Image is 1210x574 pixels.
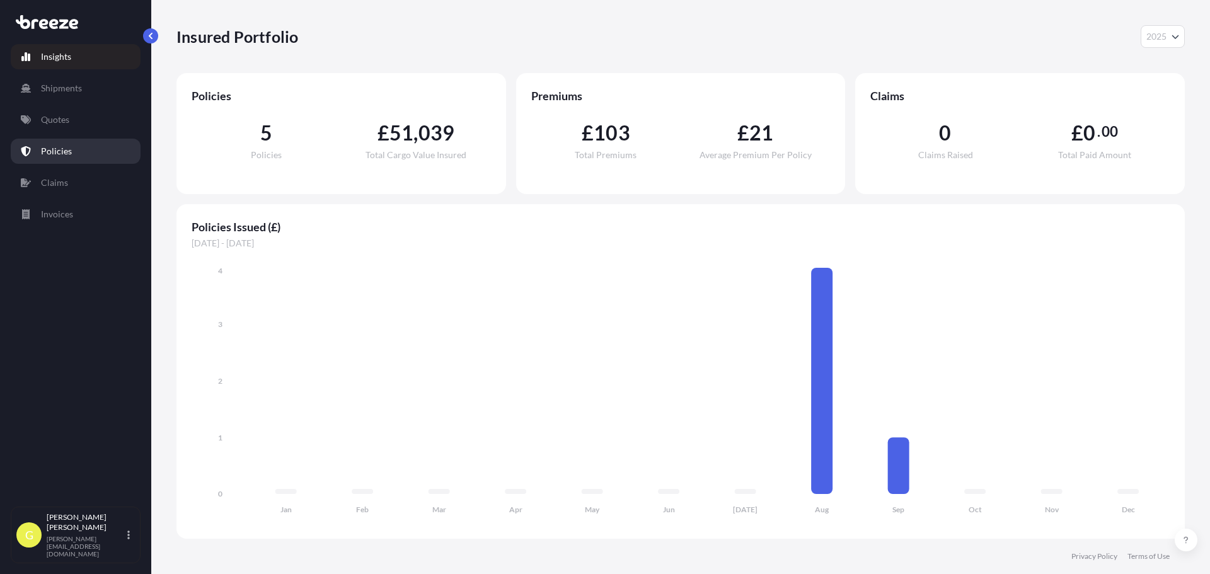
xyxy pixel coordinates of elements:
tspan: Jun [663,505,675,514]
button: Year Selector [1141,25,1185,48]
span: [DATE] - [DATE] [192,237,1170,250]
a: Shipments [11,76,141,101]
p: Invoices [41,208,73,221]
span: 039 [418,123,455,143]
span: . [1097,127,1100,137]
span: 2025 [1146,30,1167,43]
span: Total Paid Amount [1058,151,1131,159]
p: Shipments [41,82,82,95]
span: £ [582,123,594,143]
span: 21 [749,123,773,143]
p: Insured Portfolio [176,26,298,47]
p: [PERSON_NAME][EMAIL_ADDRESS][DOMAIN_NAME] [47,535,125,558]
tspan: 4 [218,266,222,275]
span: £ [1071,123,1083,143]
span: , [413,123,418,143]
span: Total Cargo Value Insured [366,151,466,159]
tspan: Nov [1045,505,1059,514]
tspan: 0 [218,489,222,498]
span: Claims Raised [918,151,973,159]
tspan: Sep [892,505,904,514]
a: Claims [11,170,141,195]
span: Average Premium Per Policy [700,151,812,159]
span: 51 [389,123,413,143]
span: 103 [594,123,630,143]
span: 0 [939,123,951,143]
a: Terms of Use [1127,551,1170,561]
tspan: Oct [969,505,982,514]
span: Claims [870,88,1170,103]
tspan: 3 [218,319,222,329]
tspan: May [585,505,600,514]
span: 0 [1083,123,1095,143]
p: [PERSON_NAME] [PERSON_NAME] [47,512,125,532]
p: Policies [41,145,72,158]
span: Total Premiums [575,151,637,159]
p: Claims [41,176,68,189]
span: Premiums [531,88,831,103]
span: £ [377,123,389,143]
tspan: 1 [218,433,222,442]
tspan: Dec [1122,505,1135,514]
a: Quotes [11,107,141,132]
a: Invoices [11,202,141,227]
span: 5 [260,123,272,143]
tspan: Aug [815,505,829,514]
span: 00 [1102,127,1118,137]
span: Policies [192,88,491,103]
tspan: 2 [218,376,222,386]
p: Quotes [41,113,69,126]
span: Policies Issued (£) [192,219,1170,234]
span: £ [737,123,749,143]
span: Policies [251,151,282,159]
tspan: [DATE] [733,505,758,514]
a: Insights [11,44,141,69]
a: Privacy Policy [1071,551,1117,561]
tspan: Apr [509,505,522,514]
tspan: Mar [432,505,446,514]
p: Insights [41,50,71,63]
tspan: Feb [356,505,369,514]
a: Policies [11,139,141,164]
span: G [25,529,33,541]
tspan: Jan [280,505,292,514]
